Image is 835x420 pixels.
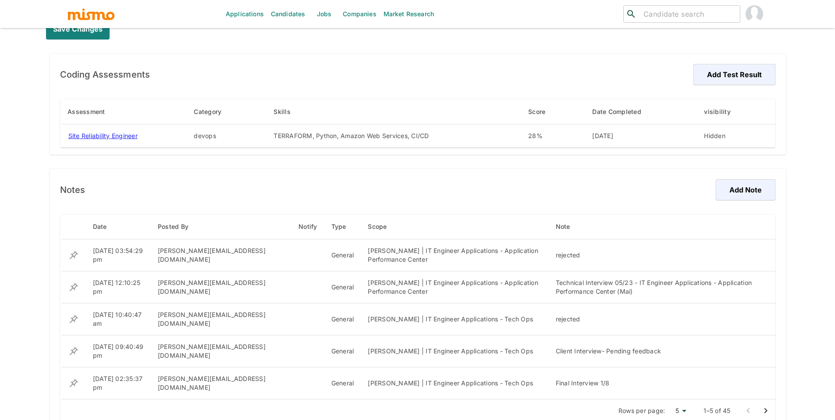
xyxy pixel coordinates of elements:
button: Add Note [716,179,775,200]
td: [DATE] 09:40:49 pm [86,335,151,367]
td: [DATE] 10:40:47 am [86,303,151,335]
td: [PERSON_NAME][EMAIL_ADDRESS][DOMAIN_NAME] [151,367,291,399]
th: Note [549,214,761,239]
td: [PERSON_NAME] | IT Engineer Applications - Tech Ops [361,367,548,399]
td: [PERSON_NAME][EMAIL_ADDRESS][DOMAIN_NAME] [151,335,291,367]
div: Client Interview- Pending feedback [556,347,754,356]
img: logo [67,7,115,21]
div: Technical Interview 05/23 - IT Engineer Applications - Application Performance Center (Mai) [556,278,754,296]
span: Score [528,107,557,117]
button: Add Test Result [693,64,775,85]
div: rejected [556,251,754,260]
div: rejected [556,315,754,324]
a: Site Reliability Engineer [68,132,138,139]
div: 5 [668,405,689,417]
td: [DATE] 02:35:37 pm [86,367,151,399]
td: devops [187,125,266,148]
table: enhanced table [60,214,775,399]
span: Category [194,107,233,117]
td: 28% [521,125,585,148]
td: [DATE] 12:10:25 pm [86,271,151,303]
button: Go to next page [757,402,775,420]
th: Date [86,214,151,239]
td: General [324,367,361,399]
button: Save changes [46,18,110,39]
p: Rows per page: [618,406,665,415]
span: Assessment [68,107,117,117]
td: [PERSON_NAME][EMAIL_ADDRESS][DOMAIN_NAME] [151,239,291,271]
td: [PERSON_NAME][EMAIL_ADDRESS][DOMAIN_NAME] [151,271,291,303]
h6: Coding Assessments [60,68,150,82]
input: Candidate search [640,8,736,20]
p: 1–5 of 45 [704,406,730,415]
table: enhanced table [60,99,775,148]
th: Scope [361,214,548,239]
td: [PERSON_NAME] | IT Engineer Applications - Application Performance Center [361,271,548,303]
td: General [324,271,361,303]
h6: Notes [60,183,85,197]
td: [PERSON_NAME] | IT Engineer Applications - Tech Ops [361,303,548,335]
td: TERRAFORM, Python, Amazon Web Services, CI/CD [266,125,521,148]
td: [PERSON_NAME][EMAIL_ADDRESS][DOMAIN_NAME] [151,303,291,335]
td: [DATE] 03:54:29 pm [86,239,151,271]
th: Type [324,214,361,239]
td: Hidden [697,125,775,148]
img: Paola Pacheco [746,5,763,23]
span: Skills [274,107,302,117]
span: Date Completed [592,107,653,117]
td: General [324,303,361,335]
td: General [324,335,361,367]
td: [PERSON_NAME] | IT Engineer Applications - Application Performance Center [361,239,548,271]
th: Posted By [151,214,291,239]
th: Notify [291,214,324,239]
span: visibility [704,107,742,117]
td: General [324,239,361,271]
td: [PERSON_NAME] | IT Engineer Applications - Tech Ops [361,335,548,367]
div: Final Interview 1/8 [556,379,754,388]
td: [DATE] [585,125,697,148]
